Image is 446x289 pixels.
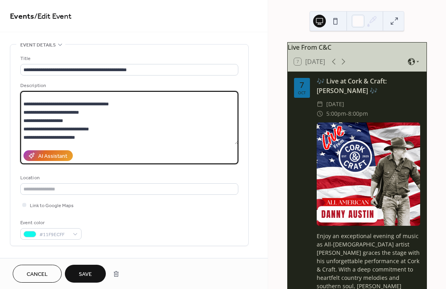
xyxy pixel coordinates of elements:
span: 8:00pm [348,109,368,118]
div: Title [20,54,237,63]
span: / Edit Event [34,9,72,24]
div: Oct [298,91,306,95]
img: 🎶 Live at Cork & Craft: Danny Austin 🎶 event image [317,122,420,226]
div: Description [20,81,237,90]
div: ​ [317,109,323,118]
div: Event color [20,219,80,227]
button: Save [65,265,106,283]
span: Date and time [20,256,56,264]
span: Cancel [27,270,48,279]
span: [DATE] [326,99,344,109]
span: #11F9ECFF [39,231,69,239]
div: Location [20,174,237,182]
span: Save [79,270,92,279]
span: Link to Google Maps [30,202,74,210]
button: AI Assistant [23,150,73,161]
div: 7 [300,81,304,89]
span: - [346,109,348,118]
div: AI Assistant [38,152,67,161]
div: Live From C&C [288,43,427,52]
a: Events [10,9,34,24]
button: Cancel [13,265,62,283]
span: 5:00pm [326,109,346,118]
div: ​ [317,99,323,109]
span: Event details [20,41,56,49]
div: 🎶 Live at Cork & Craft: [PERSON_NAME] 🎶 [317,76,420,95]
